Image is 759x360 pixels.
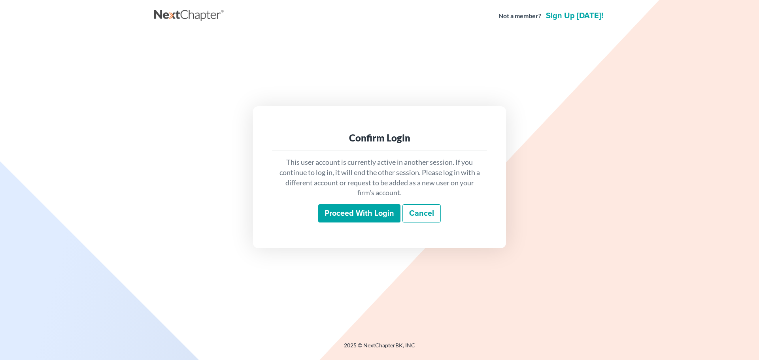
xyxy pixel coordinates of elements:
[154,341,605,356] div: 2025 © NextChapterBK, INC
[278,157,481,198] p: This user account is currently active in another session. If you continue to log in, it will end ...
[318,204,400,222] input: Proceed with login
[402,204,441,222] a: Cancel
[544,12,605,20] a: Sign up [DATE]!
[278,132,481,144] div: Confirm Login
[498,11,541,21] strong: Not a member?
